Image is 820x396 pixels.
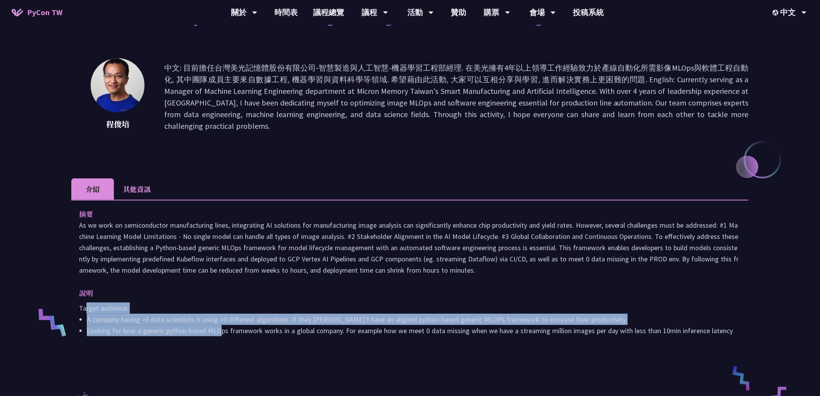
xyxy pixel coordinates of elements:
[71,178,114,200] li: 介紹
[87,325,741,336] li: Looking for how a generic python-based MLOps framework works in a global company. For example how...
[773,10,780,16] img: Locale Icon
[79,287,725,299] p: 說明
[12,9,23,16] img: Home icon of PyCon TW 2025
[79,208,725,220] p: 摘要
[114,178,160,200] li: 其他資訊
[27,7,62,18] span: PyCon TW
[4,3,70,22] a: PyCon TW
[164,62,749,132] p: 中文: 目前擔任台灣美光記憶體股份有限公司-智慧製造與人工智慧-機器學習工程部經理. 在美光擁有4年以上領導工作經驗致力於產線自動化所需影像MLOps與軟體工程自動化, 其中團隊成員主要來自數據...
[79,303,741,314] p: Target audience:
[87,314,741,325] li: A company having >3 data scientists is using >3 different algorithms. If they [PERSON_NAME]'t hav...
[79,220,741,276] p: As we work on semiconductor manufacturing lines, integrating AI solutions for manufacturing image...
[91,58,145,112] img: 程俊培
[91,118,145,130] p: 程俊培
